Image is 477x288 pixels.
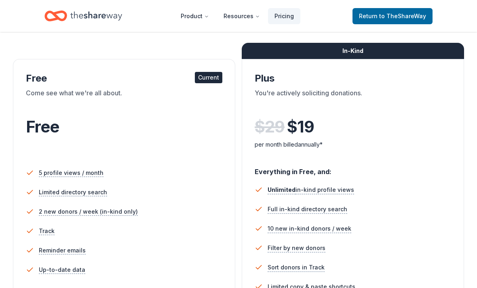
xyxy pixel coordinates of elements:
div: Free [26,72,222,85]
a: Returnto TheShareWay [352,8,433,24]
span: Up-to-date data [39,265,85,275]
div: In-Kind [242,43,464,59]
span: Reminder emails [39,246,86,256]
span: Sort donors in Track [268,263,325,273]
span: 2 new donors / week (in-kind only) [39,207,138,217]
button: Product [174,8,215,24]
span: Track [39,227,55,236]
span: Limited directory search [39,188,107,198]
div: Everything in Free, and: [255,160,451,177]
div: Plus [255,72,451,85]
span: $ 19 [287,116,314,139]
span: Full in-kind directory search [268,205,347,214]
a: Home [44,6,122,25]
nav: Main [174,6,300,25]
span: to TheShareWay [379,13,426,19]
span: Return [359,11,426,21]
span: Unlimited [268,187,295,193]
span: Filter by new donors [268,244,325,253]
div: per month billed annually* [255,140,451,150]
a: Pricing [268,8,300,24]
span: 5 profile views / month [39,168,103,178]
div: Current [195,72,222,84]
div: Come see what we're all about. [26,88,222,111]
span: Free [26,117,59,137]
span: 10 new in-kind donors / week [268,224,351,234]
button: Resources [217,8,266,24]
div: You're actively soliciting donations. [255,88,451,111]
span: in-kind profile views [268,187,354,193]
